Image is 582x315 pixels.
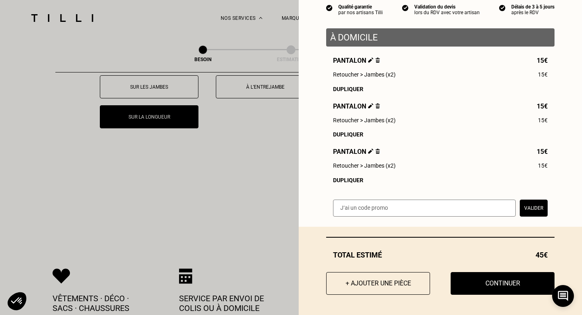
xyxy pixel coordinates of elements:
div: Dupliquer [333,177,548,183]
button: + Ajouter une pièce [326,272,430,295]
span: 15€ [538,162,548,169]
span: 15€ [538,71,548,78]
img: Supprimer [375,149,380,154]
img: Éditer [368,57,373,63]
div: Dupliquer [333,131,548,138]
button: Continuer [451,272,555,295]
div: Dupliquer [333,86,548,92]
div: par nos artisans Tilli [338,10,383,15]
img: Éditer [368,149,373,154]
span: Retoucher > Jambes (x2) [333,71,396,78]
span: Retoucher > Jambes (x2) [333,117,396,123]
span: 15€ [538,117,548,123]
img: icon list info [326,4,333,11]
span: Pantalon [333,148,380,155]
img: icon list info [402,4,409,11]
img: Supprimer [375,57,380,63]
span: Pantalon [333,102,380,110]
div: Total estimé [326,251,555,259]
div: Validation du devis [414,4,480,10]
span: 45€ [536,251,548,259]
span: 15€ [537,57,548,64]
span: 15€ [537,102,548,110]
div: après le RDV [511,10,555,15]
input: J‘ai un code promo [333,200,516,217]
span: 15€ [537,148,548,155]
span: Pantalon [333,57,380,64]
p: À domicile [330,32,550,43]
img: Éditer [368,103,373,109]
div: Délais de 3 à 5 jours [511,4,555,10]
div: lors du RDV avec votre artisan [414,10,480,15]
span: Retoucher > Jambes (x2) [333,162,396,169]
div: Qualité garantie [338,4,383,10]
img: Supprimer [375,103,380,109]
img: icon list info [499,4,506,11]
button: Valider [520,200,548,217]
